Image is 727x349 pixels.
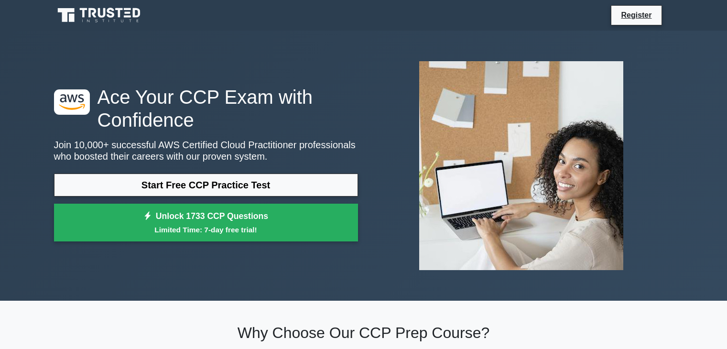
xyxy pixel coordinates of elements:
[54,204,358,242] a: Unlock 1733 CCP QuestionsLimited Time: 7-day free trial!
[54,174,358,196] a: Start Free CCP Practice Test
[66,224,346,235] small: Limited Time: 7-day free trial!
[54,86,358,131] h1: Ace Your CCP Exam with Confidence
[615,9,657,21] a: Register
[54,139,358,162] p: Join 10,000+ successful AWS Certified Cloud Practitioner professionals who boosted their careers ...
[54,324,673,342] h2: Why Choose Our CCP Prep Course?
